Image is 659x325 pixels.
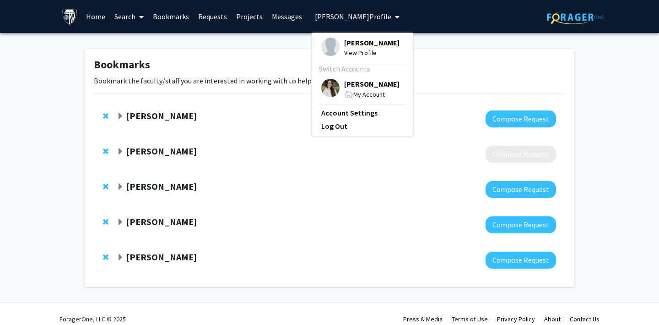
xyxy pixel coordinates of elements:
[103,112,108,120] span: Remove Tamar Rodney from bookmarks
[81,0,110,33] a: Home
[117,254,124,261] span: Expand Robert Lieberman Bookmark
[194,0,232,33] a: Requests
[103,148,108,155] span: Remove Christopher Krupenye from bookmarks
[315,12,391,21] span: [PERSON_NAME] Profile
[103,183,108,190] span: Remove Tracy Vannorsdall from bookmarks
[103,253,108,261] span: Remove Robert Lieberman from bookmarks
[148,0,194,33] a: Bookmarks
[486,181,556,198] button: Compose Request to Tracy Vannorsdall
[110,0,148,33] a: Search
[126,181,197,192] strong: [PERSON_NAME]
[486,110,556,127] button: Compose Request to Tamar Rodney
[62,9,78,25] img: Johns Hopkins University Logo
[232,0,267,33] a: Projects
[94,58,565,72] h1: Bookmarks
[486,252,556,269] button: Compose Request to Robert Lieberman
[321,38,340,56] img: Profile Picture
[319,63,404,74] div: Switch Accounts
[321,79,400,99] div: Profile Picture[PERSON_NAME]My Account
[117,183,124,191] span: Expand Tracy Vannorsdall Bookmark
[126,216,197,227] strong: [PERSON_NAME]
[344,48,400,58] span: View Profile
[321,38,400,58] div: Profile Picture[PERSON_NAME]View Profile
[117,113,124,120] span: Expand Tamar Rodney Bookmark
[353,90,385,99] span: My Account
[7,284,39,318] iframe: Chat
[403,315,443,323] a: Press & Media
[267,0,307,33] a: Messages
[497,315,535,323] a: Privacy Policy
[486,146,556,163] button: Compose Request to Christopher Krupenye
[321,121,404,132] a: Log Out
[126,251,197,263] strong: [PERSON_NAME]
[486,216,556,233] button: Compose Request to Adam Sheingate
[547,10,604,24] img: ForagerOne Logo
[570,315,600,323] a: Contact Us
[103,218,108,226] span: Remove Adam Sheingate from bookmarks
[94,75,565,86] p: Bookmark the faculty/staff you are interested in working with to help you find them more easily l...
[117,219,124,226] span: Expand Adam Sheingate Bookmark
[344,79,400,89] span: [PERSON_NAME]
[321,79,340,97] img: Profile Picture
[126,110,197,121] strong: [PERSON_NAME]
[344,38,400,48] span: [PERSON_NAME]
[321,107,404,118] a: Account Settings
[117,148,124,155] span: Expand Christopher Krupenye Bookmark
[126,145,197,157] strong: [PERSON_NAME]
[452,315,488,323] a: Terms of Use
[544,315,561,323] a: About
